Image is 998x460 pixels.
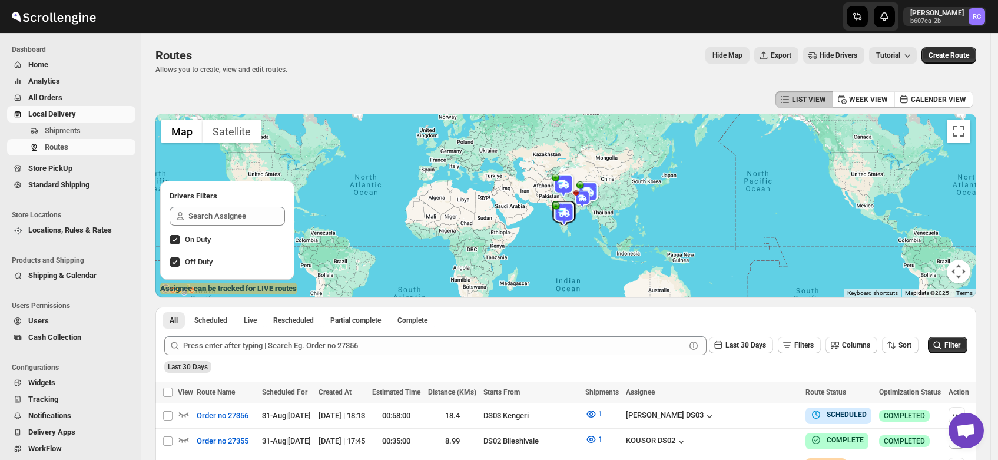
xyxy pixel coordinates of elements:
[827,436,864,444] b: COMPLETE
[163,312,185,329] button: All routes
[7,139,135,155] button: Routes
[598,435,602,444] span: 1
[190,432,256,451] button: Order no 27355
[910,8,964,18] p: [PERSON_NAME]
[28,164,72,173] span: Store PickUp
[805,388,846,396] span: Route Status
[882,337,919,353] button: Sort
[155,48,192,62] span: Routes
[921,47,976,64] button: Create Route
[45,143,68,151] span: Routes
[372,435,421,447] div: 00:35:00
[28,180,89,189] span: Standard Shipping
[7,222,135,239] button: Locations, Rules & Rates
[842,341,870,349] span: Columns
[949,388,969,396] span: Action
[28,395,58,403] span: Tracking
[158,282,197,297] img: Google
[910,18,964,25] p: b607ea-2b
[12,363,135,372] span: Configurations
[903,7,986,26] button: User menu
[483,388,520,396] span: Starts From
[185,235,211,244] span: On Duty
[626,436,687,448] button: KOUSOR DS02
[372,410,421,422] div: 00:58:00
[428,435,477,447] div: 8.99
[170,190,285,202] h2: Drivers Filters
[262,411,311,420] span: 31-Aug | [DATE]
[28,444,62,453] span: WorkFlow
[28,93,62,102] span: All Orders
[778,337,821,353] button: Filters
[12,210,135,220] span: Store Locations
[956,290,973,296] a: Terms (opens in new tab)
[12,301,135,310] span: Users Permissions
[28,110,76,118] span: Local Delivery
[7,375,135,391] button: Widgets
[803,47,864,64] button: Hide Drivers
[7,57,135,73] button: Home
[194,316,227,325] span: Scheduled
[372,388,420,396] span: Estimated Time
[183,336,685,355] input: Press enter after typing | Search Eg. Order no 27356
[944,341,960,349] span: Filter
[928,337,967,353] button: Filter
[12,45,135,54] span: Dashboard
[771,51,791,60] span: Export
[161,120,203,143] button: Show street map
[578,405,609,423] button: 1
[869,47,917,64] button: Tutorial
[725,341,766,349] span: Last 30 Days
[820,51,857,60] span: Hide Drivers
[7,73,135,90] button: Analytics
[273,316,314,325] span: Rescheduled
[825,337,877,353] button: Columns
[197,435,248,447] span: Order no 27355
[905,290,949,296] span: Map data ©2025
[160,283,297,294] label: Assignee can be tracked for LIVE routes
[775,91,833,108] button: LIST VIEW
[483,435,578,447] div: DS02 Bileshivale
[428,410,477,422] div: 18.4
[585,388,619,396] span: Shipments
[947,260,970,283] button: Map camera controls
[949,413,984,448] a: Open chat
[188,207,285,226] input: Search Assignee
[28,316,49,325] span: Users
[879,388,941,396] span: Optimization Status
[155,65,287,74] p: Allows you to create, view and edit routes.
[203,120,261,143] button: Show satellite imagery
[28,378,55,387] span: Widgets
[7,408,135,424] button: Notifications
[28,77,60,85] span: Analytics
[7,329,135,346] button: Cash Collection
[973,13,981,21] text: RC
[884,411,925,421] span: COMPLETED
[7,424,135,441] button: Delivery Apps
[7,123,135,139] button: Shipments
[626,388,655,396] span: Assignee
[794,341,814,349] span: Filters
[911,95,966,104] span: CALENDER VIEW
[12,256,135,265] span: Products and Shipping
[28,60,48,69] span: Home
[158,282,197,297] a: Open this area in Google Maps (opens a new window)
[330,316,381,325] span: Partial complete
[833,91,895,108] button: WEEK VIEW
[847,289,898,297] button: Keyboard shortcuts
[262,436,311,445] span: 31-Aug | [DATE]
[190,406,256,425] button: Order no 27356
[705,47,750,64] button: Map action label
[319,435,366,447] div: [DATE] | 17:45
[578,430,609,449] button: 1
[185,257,213,266] span: Off Duty
[170,316,178,325] span: All
[28,411,71,420] span: Notifications
[7,90,135,106] button: All Orders
[792,95,826,104] span: LIST VIEW
[754,47,798,64] button: Export
[178,388,193,396] span: View
[894,91,973,108] button: CALENDER VIEW
[45,126,81,135] span: Shipments
[28,271,97,280] span: Shipping & Calendar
